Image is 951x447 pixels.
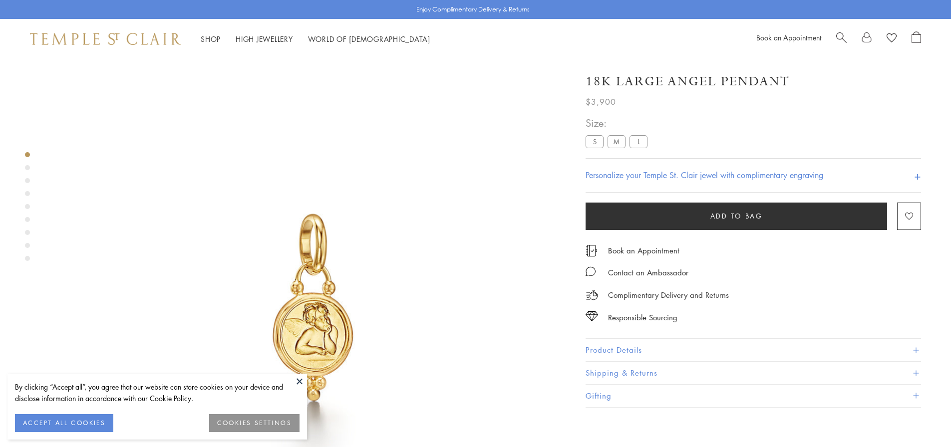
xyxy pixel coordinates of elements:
[912,31,921,46] a: Open Shopping Bag
[887,31,897,46] a: View Wishlist
[608,245,679,256] a: Book an Appointment
[209,414,300,432] button: COOKIES SETTINGS
[586,266,596,276] img: MessageIcon-01_2.svg
[30,33,181,45] img: Temple St. Clair
[586,289,598,301] img: icon_delivery.svg
[608,289,729,301] p: Complimentary Delivery and Returns
[25,150,30,269] div: Product gallery navigation
[756,32,821,42] a: Book an Appointment
[308,34,430,44] a: World of [DEMOGRAPHIC_DATA]World of [DEMOGRAPHIC_DATA]
[586,245,598,256] img: icon_appointment.svg
[586,203,887,230] button: Add to bag
[608,266,688,279] div: Contact an Ambassador
[586,169,823,181] h4: Personalize your Temple St. Clair jewel with complimentary engraving
[836,31,847,46] a: Search
[586,115,651,131] span: Size:
[15,414,113,432] button: ACCEPT ALL COOKIES
[608,311,677,324] div: Responsible Sourcing
[630,135,647,148] label: L
[416,4,530,14] p: Enjoy Complimentary Delivery & Returns
[586,95,616,108] span: $3,900
[586,311,598,321] img: icon_sourcing.svg
[15,381,300,404] div: By clicking “Accept all”, you agree that our website can store cookies on your device and disclos...
[914,166,921,185] h4: +
[586,135,604,148] label: S
[710,211,763,222] span: Add to bag
[201,33,430,45] nav: Main navigation
[586,385,921,407] button: Gifting
[586,73,790,90] h1: 18K Large Angel Pendant
[586,362,921,384] button: Shipping & Returns
[608,135,626,148] label: M
[236,34,293,44] a: High JewelleryHigh Jewellery
[201,34,221,44] a: ShopShop
[586,339,921,361] button: Product Details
